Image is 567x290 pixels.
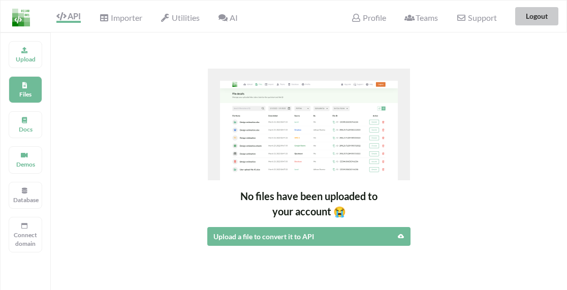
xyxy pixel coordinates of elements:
[12,9,30,26] img: LogoIcon.png
[515,7,558,25] button: Logout
[13,55,38,63] p: Upload
[13,231,38,248] p: Connect domain
[56,11,81,21] span: API
[456,14,496,22] span: Support
[404,13,438,22] span: Teams
[218,13,237,22] span: AI
[13,196,38,204] p: Database
[240,190,377,217] span: No files have been uploaded to your account 😭
[213,231,356,242] div: Upload a file to convert it to API
[351,13,386,22] span: Profile
[208,69,410,180] img: No files uploaded
[13,160,38,169] p: Demos
[99,13,142,22] span: Importer
[13,125,38,134] p: Docs
[207,227,411,246] button: Upload a file to convert it to API
[13,90,38,99] p: Files
[161,13,200,22] span: Utilities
